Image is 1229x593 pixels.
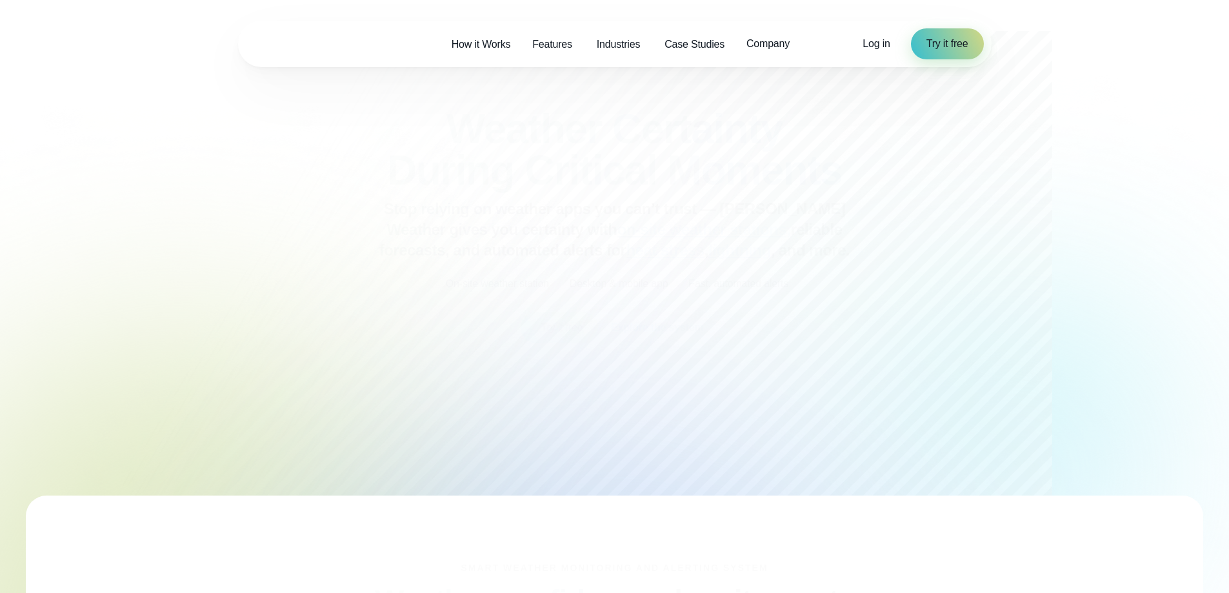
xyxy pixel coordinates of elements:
a: Log in [863,36,890,52]
span: How it Works [452,37,511,52]
span: Features [532,37,572,52]
a: How it Works [441,31,522,57]
span: Company [746,36,790,52]
a: Case Studies [654,31,735,57]
span: Log in [863,38,890,49]
span: Industries [597,37,640,52]
span: Case Studies [664,37,724,52]
span: Try it free [926,36,968,52]
a: Try it free [911,28,984,59]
